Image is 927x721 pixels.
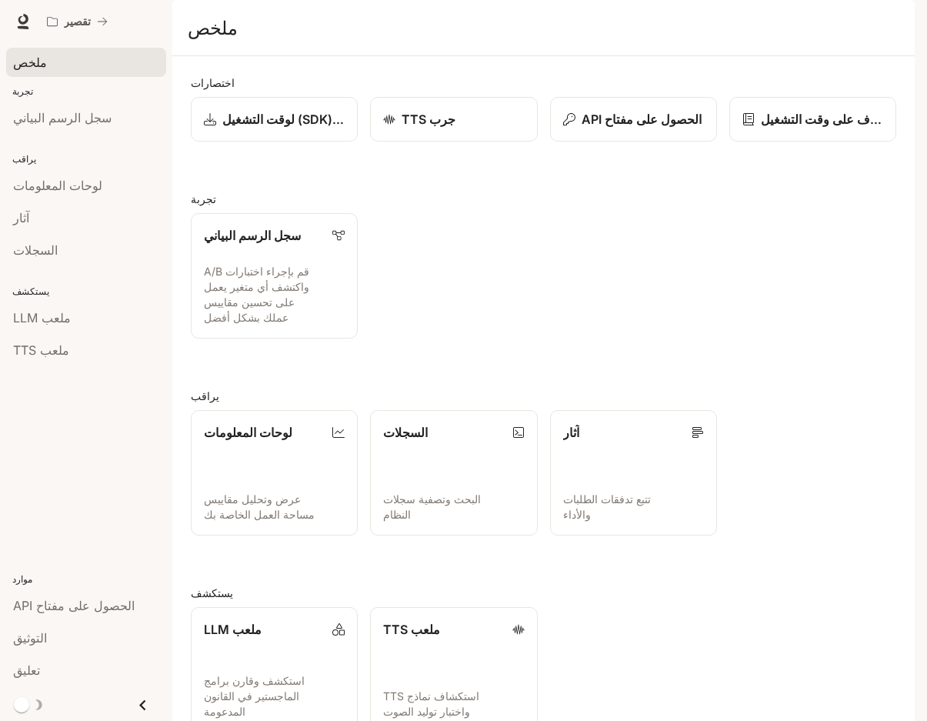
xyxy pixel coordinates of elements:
[761,112,886,127] font: تعرف على وقت التشغيل
[191,97,358,142] a: تنزيل مجموعة أدوات تطوير البرامج (SDK) لوقت التشغيل
[383,622,440,637] font: ملعب TTS
[563,492,651,521] font: تتبع تدفقات الطلبات والأداء
[582,112,702,127] font: الحصول على مفتاح API
[204,674,305,718] font: استكشف وقارن برامج الماجستير في القانون المدعومة
[204,492,315,521] font: عرض وتحليل مقاييس مساحة العمل الخاصة بك
[64,15,91,28] font: تقصير
[204,622,262,637] font: ملعب LLM
[204,265,309,324] font: قم بإجراء اختبارات A/B واكتشف أي متغير يعمل على تحسين مقاييس عملك بشكل أفضل
[191,213,358,339] a: سجل الرسم البيانيقم بإجراء اختبارات A/B واكتشف أي متغير يعمل على تحسين مقاييس عملك بشكل أفضل
[191,389,219,402] font: يراقب
[402,112,455,127] font: جرب TTS
[188,16,237,39] font: ملخص
[550,410,717,536] a: آثارتتبع تدفقات الطلبات والأداء
[204,228,301,243] font: سجل الرسم البياني
[563,425,579,440] font: آثار
[383,425,428,440] font: السجلات
[222,112,510,127] font: تنزيل مجموعة أدوات تطوير البرامج (SDK) لوقت التشغيل
[40,6,115,37] button: جميع مساحات العمل
[191,76,235,89] font: اختصارات
[191,586,233,599] font: يستكشف
[370,410,537,536] a: السجلاتالبحث وتصفية سجلات النظام
[550,97,717,142] button: الحصول على مفتاح API
[191,192,216,205] font: تجربة
[370,97,537,142] a: جرب TTS
[383,492,481,521] font: البحث وتصفية سجلات النظام
[729,97,896,142] a: تعرف على وقت التشغيل
[383,689,479,718] font: استكشاف نماذج TTS واختبار توليد الصوت
[204,425,292,440] font: لوحات المعلومات
[191,410,358,536] a: لوحات المعلوماتعرض وتحليل مقاييس مساحة العمل الخاصة بك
